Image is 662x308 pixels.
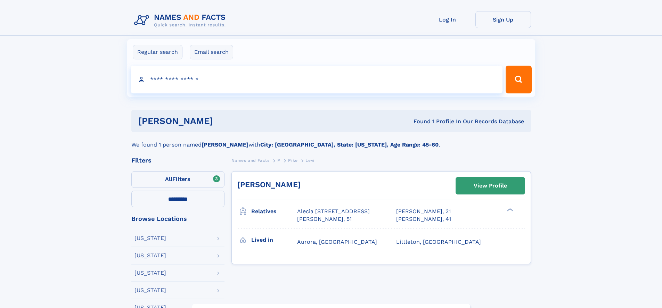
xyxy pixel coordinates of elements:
a: Names and Facts [231,156,270,165]
a: View Profile [456,177,525,194]
span: All [165,176,172,182]
input: search input [131,66,503,93]
a: [PERSON_NAME], 21 [396,208,451,215]
div: View Profile [474,178,507,194]
div: [US_STATE] [134,288,166,293]
a: [PERSON_NAME] [237,180,301,189]
a: [PERSON_NAME], 51 [297,215,352,223]
div: [US_STATE] [134,270,166,276]
div: We found 1 person named with . [131,132,531,149]
label: Regular search [133,45,182,59]
div: ❯ [505,208,514,212]
h3: Lived in [251,234,297,246]
div: Filters [131,157,224,164]
b: [PERSON_NAME] [202,141,248,148]
span: Levi [305,158,314,163]
span: Littleton, [GEOGRAPHIC_DATA] [396,239,481,245]
a: Pike [288,156,297,165]
button: Search Button [506,66,531,93]
label: Filters [131,171,224,188]
div: Found 1 Profile In Our Records Database [313,118,524,125]
h3: Relatives [251,206,297,217]
div: [US_STATE] [134,253,166,258]
a: Sign Up [475,11,531,28]
a: [PERSON_NAME], 41 [396,215,451,223]
span: Pike [288,158,297,163]
label: Email search [190,45,233,59]
div: Browse Locations [131,216,224,222]
div: [US_STATE] [134,235,166,241]
a: Alecia [STREET_ADDRESS] [297,208,370,215]
b: City: [GEOGRAPHIC_DATA], State: [US_STATE], Age Range: 45-60 [260,141,439,148]
span: Aurora, [GEOGRAPHIC_DATA] [297,239,377,245]
a: P [277,156,280,165]
img: Logo Names and Facts [131,11,231,30]
span: P [277,158,280,163]
a: Log In [420,11,475,28]
h1: [PERSON_NAME] [138,117,313,125]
